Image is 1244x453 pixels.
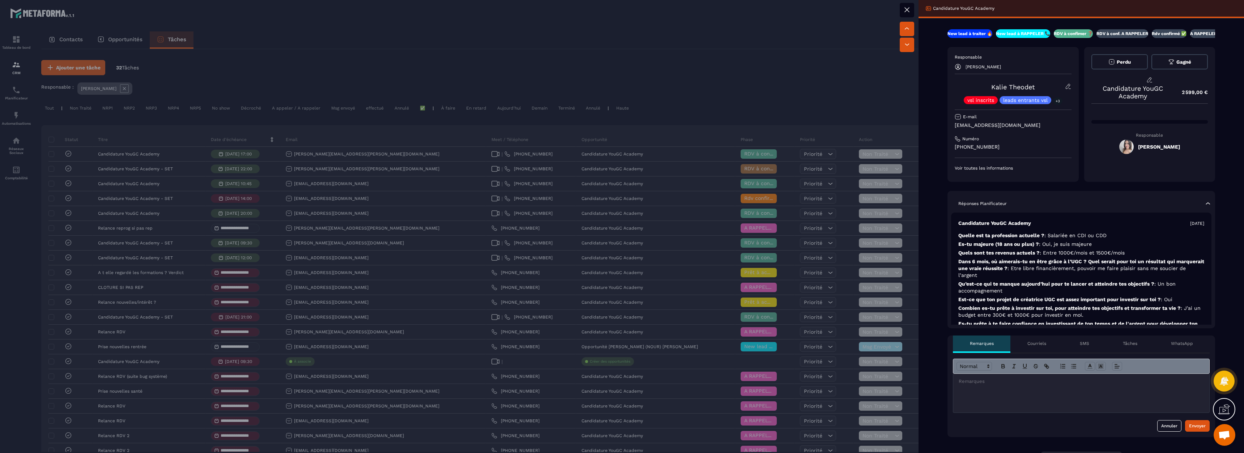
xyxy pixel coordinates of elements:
p: Combien es-tu prête à investir sur toi, pour atteindre tes objectifs et transformer ta vie ? [958,305,1204,319]
button: Envoyer [1185,420,1210,432]
p: Réponses Planificateur [958,201,1007,206]
p: Courriels [1027,341,1046,346]
p: [EMAIL_ADDRESS][DOMAIN_NAME] [955,122,1072,129]
p: [PERSON_NAME] [966,64,1001,69]
p: SMS [1080,341,1089,346]
p: WhatsApp [1171,341,1193,346]
span: : Salariée en CDI ou CDD [1044,232,1107,238]
div: Envoyer [1189,422,1206,430]
span: : Entre 1000€/mois et 1500€/mois [1040,250,1125,256]
button: Perdu [1091,54,1148,69]
span: Gagné [1176,59,1191,65]
p: Quelle est ta profession actuelle ? [958,232,1204,239]
p: Es-tu majeure (18 ans ou plus) ? [958,241,1204,248]
p: vsl inscrits [967,98,994,103]
h5: [PERSON_NAME] [1138,144,1180,150]
p: Responsable [1091,133,1208,138]
p: Responsable [955,54,1072,60]
p: leads entrants vsl [1003,98,1048,103]
p: Candidature YouGC Academy [958,220,1031,227]
p: Qu’est-ce qui te manque aujourd’hui pour te lancer et atteindre tes objectifs ? [958,281,1204,294]
p: [DATE] [1190,221,1204,226]
p: Tâches [1123,341,1137,346]
span: : Oui, je suis majeure [1039,241,1092,247]
button: Annuler [1157,420,1181,432]
p: 2 599,00 € [1175,85,1208,99]
p: E-mail [963,114,977,120]
p: Voir toutes les informations [955,165,1072,171]
p: [PHONE_NUMBER] [955,144,1072,150]
a: Ouvrir le chat [1214,424,1235,446]
p: Numéro [962,136,979,142]
a: Kalie Theodet [991,83,1035,91]
p: Est-ce que ton projet de créatrice UGC est assez important pour investir sur toi ? [958,296,1204,303]
p: Es-tu prête à te faire confiance en investissant de ton temps et de l'argent pour développer ton ... [958,320,1204,334]
p: +3 [1053,97,1062,105]
p: Remarques [970,341,994,346]
p: Quels sont tes revenus actuels ? [958,249,1204,256]
span: : Oui [1161,296,1172,302]
p: Dans 6 mois, où aimerais-tu en être grâce à l’UGC ? Quel serait pour toi un résultat qui marquera... [958,258,1204,279]
span: : Etre libre financièrement, pouvoir me faire plaisir sans me soucier de l’argent [958,265,1186,278]
button: Gagné [1151,54,1208,69]
span: Perdu [1117,59,1131,65]
p: Candidature YouGC Academy [1091,85,1175,100]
